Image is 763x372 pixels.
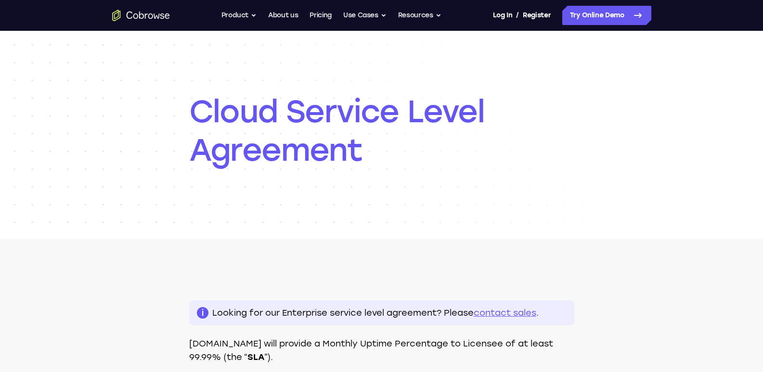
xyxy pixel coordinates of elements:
[197,307,208,319] span: i
[112,10,170,21] a: Go to the home page
[197,306,567,320] p: Looking for our Enterprise service level agreement? Please .
[493,6,512,25] a: Log In
[562,6,651,25] a: Try Online Demo
[516,10,519,21] span: /
[474,308,536,318] a: contact sales
[189,92,574,169] h1: Cloud Service Level Agreement
[221,6,257,25] button: Product
[189,337,574,364] p: [DOMAIN_NAME] will provide a Monthly Uptime Percentage to Licensee of at least 99.99% (the “ ”).
[268,6,298,25] a: About us
[310,6,332,25] a: Pricing
[247,352,265,362] strong: SLA
[398,6,441,25] button: Resources
[343,6,387,25] button: Use Cases
[523,6,551,25] a: Register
